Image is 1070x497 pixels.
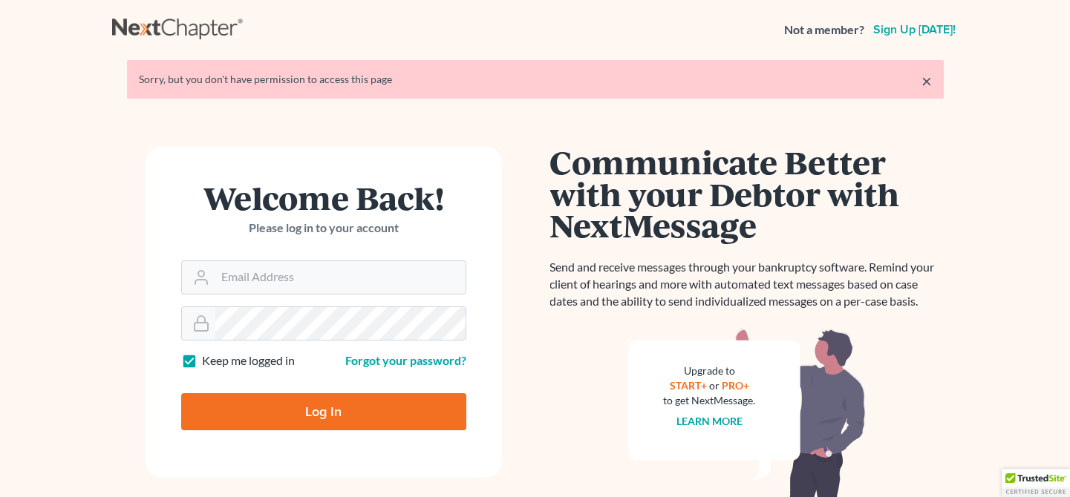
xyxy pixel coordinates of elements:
[722,379,749,392] a: PRO+
[345,353,466,367] a: Forgot your password?
[676,415,743,427] a: Learn more
[870,24,959,36] a: Sign up [DATE]!
[784,22,864,39] strong: Not a member?
[921,72,932,90] a: ×
[139,72,932,87] div: Sorry, but you don't have permission to access this page
[670,379,707,392] a: START+
[709,379,720,392] span: or
[215,261,466,294] input: Email Address
[1002,469,1070,497] div: TrustedSite Certified
[181,182,466,214] h1: Welcome Back!
[664,393,756,408] div: to get NextMessage.
[181,220,466,237] p: Please log in to your account
[181,393,466,430] input: Log In
[202,352,295,369] label: Keep me logged in
[550,259,944,310] p: Send and receive messages through your bankruptcy software. Remind your client of hearings and mo...
[664,363,756,378] div: Upgrade to
[550,146,944,241] h1: Communicate Better with your Debtor with NextMessage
